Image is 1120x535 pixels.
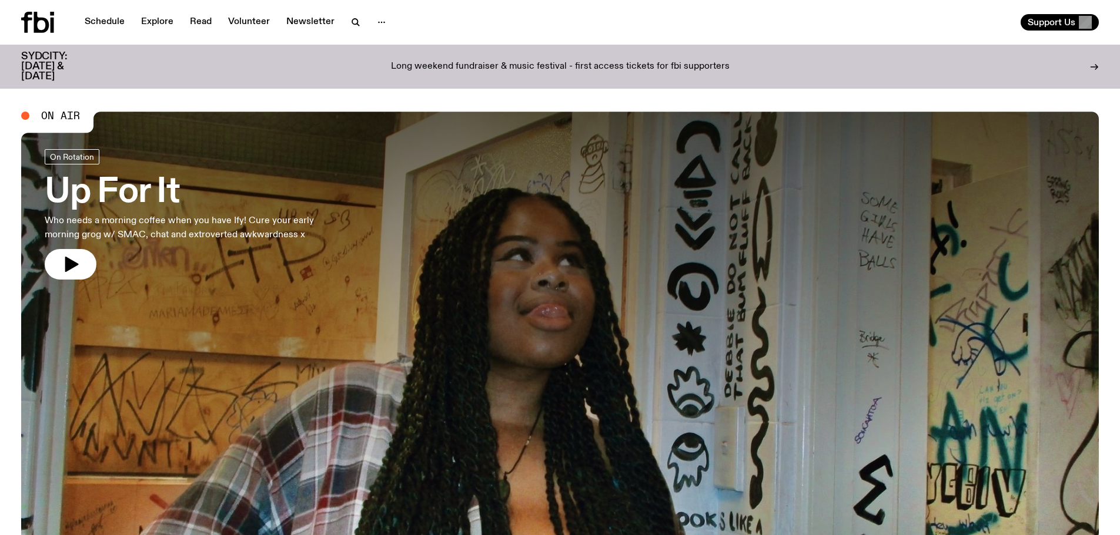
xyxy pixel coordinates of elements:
[78,14,132,31] a: Schedule
[1028,17,1075,28] span: Support Us
[50,152,94,161] span: On Rotation
[134,14,180,31] a: Explore
[221,14,277,31] a: Volunteer
[45,214,346,242] p: Who needs a morning coffee when you have Ify! Cure your early morning grog w/ SMAC, chat and extr...
[183,14,219,31] a: Read
[45,149,346,280] a: Up For ItWho needs a morning coffee when you have Ify! Cure your early morning grog w/ SMAC, chat...
[45,176,346,209] h3: Up For It
[21,52,96,82] h3: SYDCITY: [DATE] & [DATE]
[391,62,730,72] p: Long weekend fundraiser & music festival - first access tickets for fbi supporters
[45,149,99,164] a: On Rotation
[1021,14,1099,31] button: Support Us
[41,110,80,121] span: On Air
[279,14,342,31] a: Newsletter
